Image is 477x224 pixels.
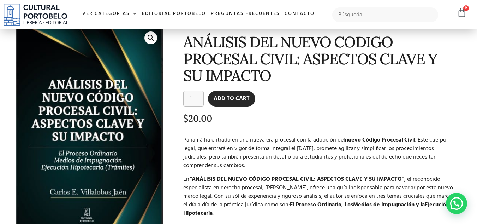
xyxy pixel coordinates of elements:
[208,6,282,22] a: Preguntas frecuentes
[457,7,467,18] a: 0
[183,91,204,107] input: Product quantity
[463,5,469,11] span: 0
[353,200,425,209] strong: Medios de Impugnación y la
[208,91,255,107] button: Add to cart
[183,136,459,170] p: Panamá ha entrado en una nueva era procesal con la adopción del . Este cuerpo legal, que entrará ...
[183,34,459,84] h1: ANÁLISIS DEL NUEVO CODIGO PROCESAL CIVIL: ASPECTOS CLAVE Y SU IMPACTO
[446,193,467,214] div: Contactar por WhatsApp
[189,175,404,184] strong: “ANÁLISIS DEL NUEVO CÓDIGO PROCESAL CIVIL: ASPECTOS CLAVE Y SU IMPACTO”
[345,136,415,145] strong: nuevo Código Procesal Civil
[80,6,139,22] a: Ver Categorías
[139,6,208,22] a: Editorial Portobelo
[144,31,157,44] a: 🔍
[183,113,188,124] span: $
[183,113,212,124] bdi: 20.00
[282,6,317,22] a: Contacto
[183,200,449,218] strong: Ejecución Hipotecaria
[183,175,459,218] p: En , el reconocido especialista en derecho procesal, [PERSON_NAME], ofrece una guía indispensable...
[290,200,353,209] strong: El Proceso Ordinario, Los
[332,7,439,22] input: Búsqueda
